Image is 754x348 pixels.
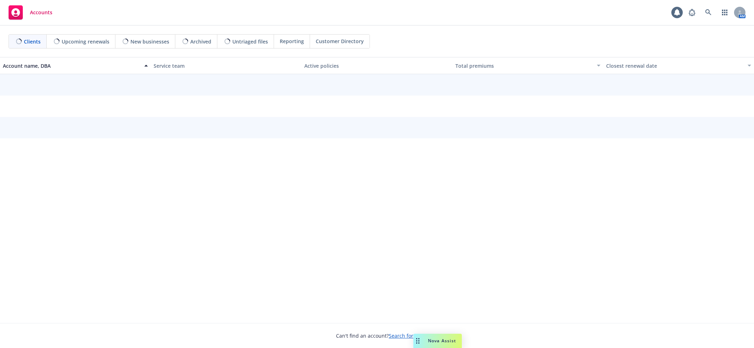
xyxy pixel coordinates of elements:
span: New businesses [130,38,169,45]
a: Search for it [389,332,418,339]
span: Clients [24,38,41,45]
div: Drag to move [413,334,422,348]
button: Service team [151,57,301,74]
span: Customer Directory [316,37,364,45]
div: Service team [154,62,299,70]
a: Search [701,5,716,20]
a: Accounts [6,2,55,22]
span: Reporting [280,37,304,45]
button: Nova Assist [413,334,462,348]
span: Accounts [30,10,52,15]
button: Closest renewal date [603,57,754,74]
button: Total premiums [453,57,603,74]
a: Report a Bug [685,5,699,20]
div: Closest renewal date [606,62,743,70]
div: Total premiums [455,62,593,70]
a: Switch app [718,5,732,20]
span: Untriaged files [232,38,268,45]
span: Can't find an account? [336,332,418,339]
div: Active policies [304,62,449,70]
span: Archived [190,38,211,45]
div: Account name, DBA [3,62,140,70]
span: Nova Assist [428,338,456,344]
span: Upcoming renewals [62,38,109,45]
button: Active policies [301,57,452,74]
